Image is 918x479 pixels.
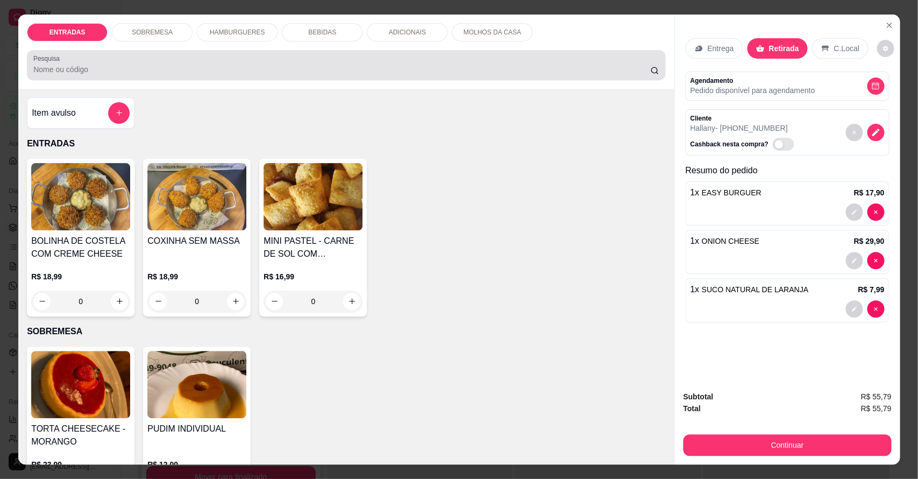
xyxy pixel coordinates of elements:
img: product-image [147,163,246,230]
p: R$ 17,90 [853,187,884,198]
h4: TORTA CHEESECAKE - MORANGO [31,422,130,448]
button: Close [880,16,898,33]
button: decrease-product-quantity [877,39,894,57]
h4: MINI PASTEL - CARNE DE SOL COM REQUEIJÃO CREMOSO [264,235,362,260]
button: decrease-product-quantity [867,124,884,141]
label: Pesquisa [33,54,63,63]
button: decrease-product-quantity [845,124,863,141]
p: R$ 12,00 [147,459,246,470]
button: decrease-product-quantity [266,293,283,310]
p: R$ 18,99 [31,271,130,282]
span: EASY BURGUER [701,188,761,197]
p: ENTRADAS [49,27,85,36]
p: Hallany - [PHONE_NUMBER] [690,123,799,133]
strong: Total [683,404,700,413]
button: Continuar [683,435,891,456]
button: decrease-product-quantity [867,300,884,318]
button: increase-product-quantity [111,293,128,310]
p: R$ 18,99 [147,271,246,282]
p: Resumo do pedido [685,164,889,177]
span: SUCO NATURAL DE LARANJA [701,285,808,294]
p: Agendamento [690,76,815,85]
h4: BOLINHA DE COSTELA COM CREME CHEESE [31,235,130,260]
button: increase-product-quantity [227,293,244,310]
button: decrease-product-quantity [867,203,884,221]
p: ENTRADAS [27,137,665,150]
button: decrease-product-quantity [845,300,863,318]
button: decrease-product-quantity [867,252,884,269]
p: HAMBURGUERES [210,27,265,36]
p: ADICIONAIS [388,27,425,36]
p: SOBREMESA [27,325,665,338]
p: R$ 23,99 [31,459,130,470]
label: Automatic updates [773,138,799,151]
button: decrease-product-quantity [150,293,167,310]
button: decrease-product-quantity [845,203,863,221]
img: product-image [264,163,362,230]
p: R$ 29,90 [853,236,884,246]
input: Pesquisa [33,64,651,75]
p: 1 x [690,186,761,199]
img: product-image [147,351,246,418]
button: decrease-product-quantity [845,252,863,269]
span: R$ 55,79 [860,403,891,414]
p: Cliente [690,114,799,123]
p: 1 x [690,283,808,296]
h4: COXINHA SEM MASSA [147,235,246,248]
img: product-image [31,163,130,230]
span: R$ 55,79 [860,391,891,403]
p: 1 x [690,235,759,248]
span: ONION CHEESE [701,237,759,245]
p: Entrega [707,43,734,53]
button: add-separate-item [108,102,130,124]
p: BEBIDAS [308,27,336,36]
button: decrease-product-quantity [867,78,884,95]
button: increase-product-quantity [343,293,360,310]
p: SOBREMESA [132,27,173,36]
p: R$ 16,99 [264,271,362,282]
button: decrease-product-quantity [33,293,51,310]
strong: Subtotal [683,392,713,401]
p: Pedido disponível para agendamento [690,85,815,96]
p: Retirada [768,43,799,53]
h4: Item avulso [32,107,76,119]
p: C.Local [834,43,859,53]
p: R$ 7,99 [858,284,884,295]
p: Cashback nesta compra? [690,140,768,149]
img: product-image [31,351,130,418]
p: MOLHOS DA CASA [463,27,521,36]
h4: PUDIM INDIVIDUAL [147,422,246,435]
